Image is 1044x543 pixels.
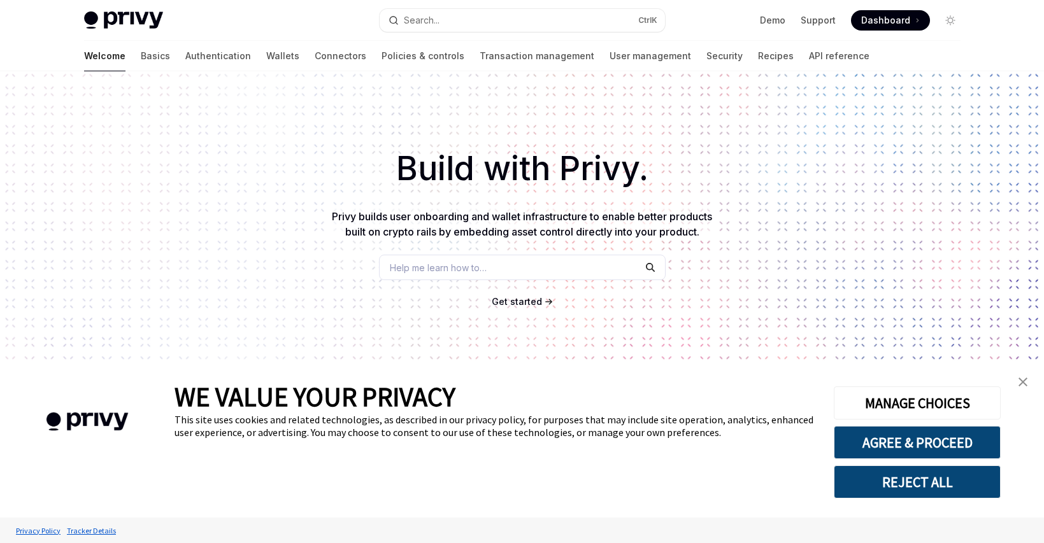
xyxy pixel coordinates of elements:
[851,10,930,31] a: Dashboard
[380,9,665,32] button: Open search
[382,41,464,71] a: Policies & controls
[834,465,1001,498] button: REJECT ALL
[20,144,1024,194] h1: Build with Privy.
[834,386,1001,420] button: MANAGE CHOICES
[84,41,125,71] a: Welcome
[760,14,785,27] a: Demo
[315,41,366,71] a: Connectors
[801,14,836,27] a: Support
[141,41,170,71] a: Basics
[175,413,815,439] div: This site uses cookies and related technologies, as described in our privacy policy, for purposes...
[492,296,542,307] span: Get started
[19,394,155,449] img: company logo
[404,13,440,28] div: Search...
[809,41,869,71] a: API reference
[638,15,657,25] span: Ctrl K
[834,426,1001,459] button: AGREE & PROCEED
[64,519,119,542] a: Tracker Details
[390,261,487,274] span: Help me learn how to…
[758,41,794,71] a: Recipes
[1010,369,1036,395] a: close banner
[610,41,691,71] a: User management
[84,11,163,29] img: light logo
[706,41,743,71] a: Security
[940,10,961,31] button: Toggle dark mode
[861,14,910,27] span: Dashboard
[13,519,64,542] a: Privacy Policy
[1019,377,1027,386] img: close banner
[266,41,299,71] a: Wallets
[492,295,542,308] a: Get started
[175,380,455,413] span: WE VALUE YOUR PRIVACY
[185,41,251,71] a: Authentication
[332,210,712,238] span: Privy builds user onboarding and wallet infrastructure to enable better products built on crypto ...
[480,41,594,71] a: Transaction management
